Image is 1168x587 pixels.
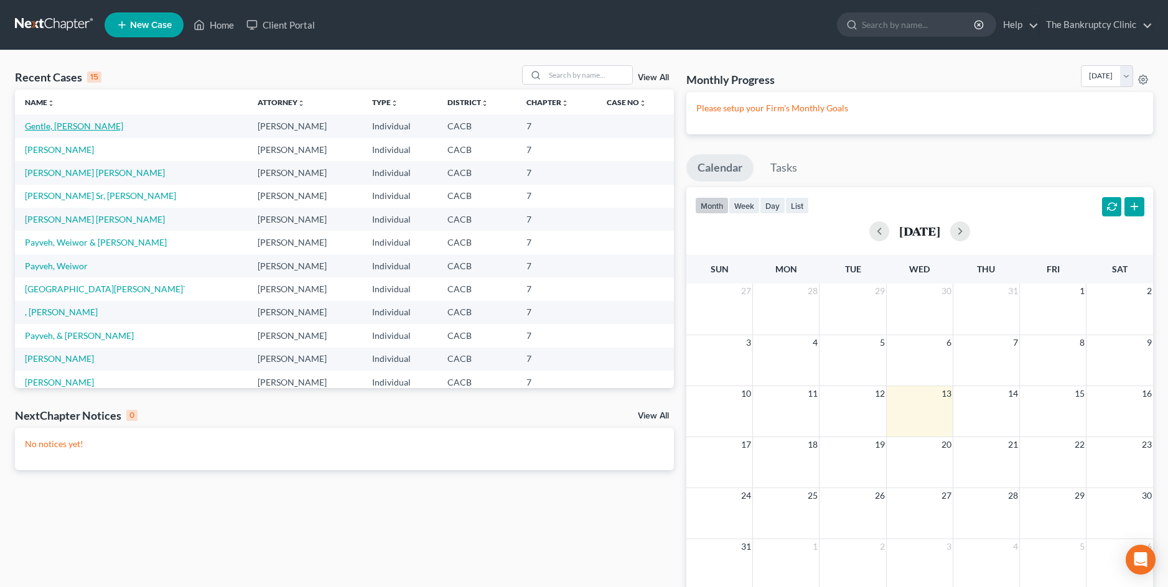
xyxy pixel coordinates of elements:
td: [PERSON_NAME] [248,301,362,324]
a: Districtunfold_more [447,98,488,107]
a: View All [638,412,669,420]
span: 15 [1073,386,1086,401]
span: Mon [775,264,797,274]
h3: Monthly Progress [686,72,775,87]
a: Gentle, [PERSON_NAME] [25,121,123,131]
span: 12 [874,386,886,401]
span: 3 [945,539,953,554]
span: 5 [1078,539,1086,554]
span: 9 [1146,335,1153,350]
a: Nameunfold_more [25,98,55,107]
span: 31 [1007,284,1019,298]
a: The Bankruptcy Clinic [1040,14,1152,36]
span: 22 [1073,437,1086,452]
span: Fri [1047,264,1060,274]
input: Search by name... [862,13,976,36]
span: 26 [874,488,886,503]
td: 7 [516,208,597,231]
span: 7 [1012,335,1019,350]
button: month [695,197,729,214]
span: 24 [740,488,752,503]
td: 7 [516,277,597,300]
span: 1 [1078,284,1086,298]
span: 23 [1141,437,1153,452]
td: [PERSON_NAME] [248,348,362,371]
td: Individual [362,231,437,254]
td: CACB [437,231,516,254]
td: [PERSON_NAME] [248,161,362,184]
a: Help [997,14,1039,36]
td: CACB [437,301,516,324]
div: Open Intercom Messenger [1126,545,1156,575]
span: 2 [879,539,886,554]
td: CACB [437,371,516,394]
td: CACB [437,208,516,231]
td: Individual [362,371,437,394]
a: Payveh, & [PERSON_NAME] [25,330,134,341]
td: CACB [437,114,516,137]
td: 7 [516,301,597,324]
p: Please setup your Firm's Monthly Goals [696,102,1143,114]
span: 4 [811,335,819,350]
button: week [729,197,760,214]
span: Wed [909,264,930,274]
input: Search by name... [545,66,632,84]
a: View All [638,73,669,82]
a: [PERSON_NAME] [PERSON_NAME] [25,167,165,178]
button: day [760,197,785,214]
span: 11 [806,386,819,401]
td: 7 [516,138,597,161]
span: 28 [806,284,819,298]
i: unfold_more [297,99,305,107]
button: list [785,197,809,214]
a: Client Portal [240,14,321,36]
a: Payveh, Weiwor & [PERSON_NAME] [25,237,167,247]
td: Individual [362,161,437,184]
td: 7 [516,185,597,208]
span: 3 [745,335,752,350]
td: [PERSON_NAME] [248,114,362,137]
span: 30 [1141,488,1153,503]
span: Tue [845,264,861,274]
a: Case Nounfold_more [607,98,647,107]
a: [PERSON_NAME] Sr, [PERSON_NAME] [25,190,176,201]
td: [PERSON_NAME] [248,138,362,161]
a: [PERSON_NAME] [25,353,94,364]
td: Individual [362,301,437,324]
a: [GEOGRAPHIC_DATA][PERSON_NAME]` [25,284,185,294]
td: 7 [516,324,597,347]
td: Individual [362,254,437,277]
td: 7 [516,231,597,254]
td: [PERSON_NAME] [248,324,362,347]
td: 7 [516,161,597,184]
h2: [DATE] [899,224,940,238]
td: Individual [362,348,437,371]
td: CACB [437,324,516,347]
td: [PERSON_NAME] [248,254,362,277]
div: NextChapter Notices [15,408,138,423]
i: unfold_more [47,99,55,107]
span: 25 [806,488,819,503]
span: Sun [711,264,729,274]
td: Individual [362,138,437,161]
span: 2 [1146,284,1153,298]
i: unfold_more [481,99,488,107]
td: CACB [437,348,516,371]
td: Individual [362,208,437,231]
td: [PERSON_NAME] [248,371,362,394]
span: 17 [740,437,752,452]
span: 6 [945,335,953,350]
span: 1 [811,539,819,554]
span: 10 [740,386,752,401]
td: 7 [516,371,597,394]
td: CACB [437,277,516,300]
span: 27 [940,488,953,503]
td: 7 [516,254,597,277]
a: Tasks [759,154,808,182]
a: , [PERSON_NAME] [25,307,98,317]
span: 19 [874,437,886,452]
span: 8 [1078,335,1086,350]
td: [PERSON_NAME] [248,277,362,300]
td: [PERSON_NAME] [248,185,362,208]
td: Individual [362,277,437,300]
